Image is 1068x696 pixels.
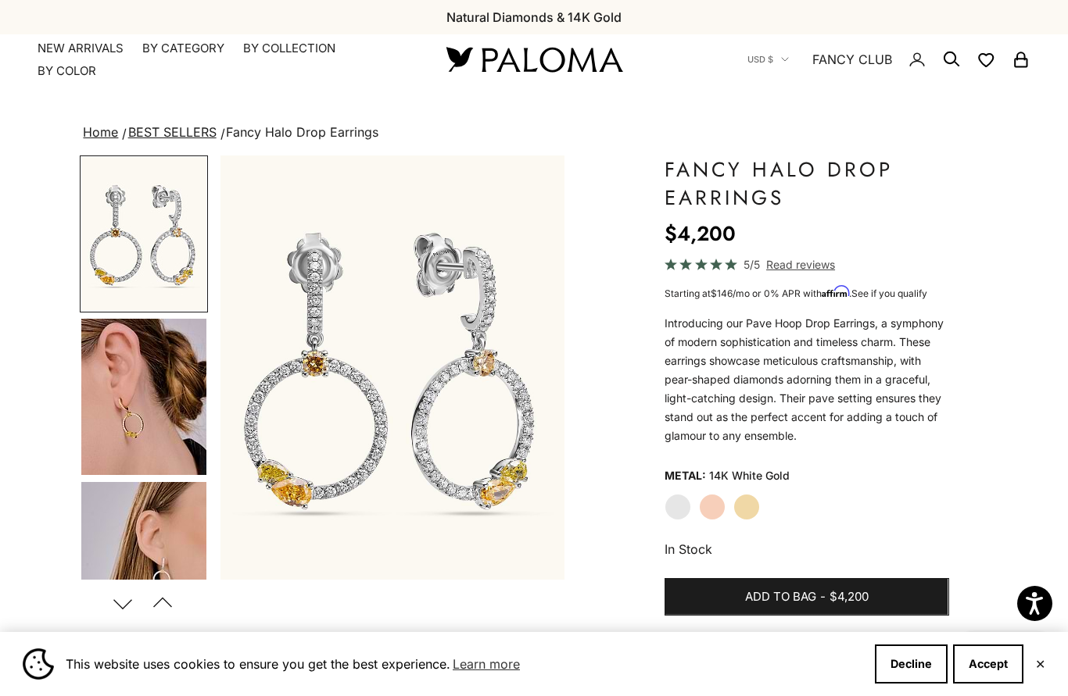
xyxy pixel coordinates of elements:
[851,287,927,299] a: See if you qualify - Learn more about Affirm Financing (opens in modal)
[747,34,1030,84] nav: Secondary navigation
[38,41,409,79] nav: Primary navigation
[711,287,733,299] span: $146
[830,587,869,607] span: $4,200
[665,464,706,487] legend: Metal:
[709,464,790,487] variant-option-value: 14K White Gold
[220,155,564,580] img: #WhiteGold
[822,286,849,298] span: Affirm
[220,155,564,580] div: Item 2 of 15
[450,652,522,676] a: Learn more
[128,124,217,140] a: BEST SELLERS
[81,319,206,475] img: #YellowGold #WhiteGold #RoseGold
[80,480,208,640] button: Go to item 5
[142,41,224,56] summary: By Category
[38,63,96,79] summary: By Color
[66,652,862,676] span: This website uses cookies to ensure you get the best experience.
[83,124,118,140] a: Home
[766,255,835,273] span: Read reviews
[665,314,948,445] div: Introducing our Pave Hoop Drop Earrings, a symphony of modern sophistication and timeless charm. ...
[38,41,124,56] a: NEW ARRIVALS
[81,157,206,311] img: #WhiteGold
[1035,659,1045,669] button: Close
[23,648,54,680] img: Cookie banner
[665,539,948,559] p: In Stock
[80,155,208,312] button: Go to item 2
[226,124,378,140] span: Fancy Halo Drop Earrings
[243,41,335,56] summary: By Collection
[875,644,948,684] button: Decline
[446,7,622,27] p: Natural Diamonds & 14K Gold
[665,578,948,616] button: Add to bag-$4,200
[747,52,789,66] button: USD $
[745,587,816,607] span: Add to bag
[665,255,948,273] a: 5/5 Read reviews
[953,644,1023,684] button: Accept
[747,52,773,66] span: USD $
[665,155,948,212] h1: Fancy Halo Drop Earrings
[80,317,208,476] button: Go to item 4
[665,287,927,299] span: Starting at /mo or 0% APR with .
[81,482,206,638] img: #YellowGold #WhiteGold #RoseGold
[665,218,736,249] sale-price: $4,200
[744,255,760,273] span: 5/5
[812,49,892,70] a: FANCY CLUB
[80,122,987,144] nav: breadcrumbs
